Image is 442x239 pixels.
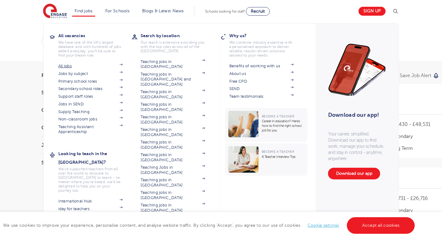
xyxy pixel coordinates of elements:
[58,109,123,114] a: Supply Teaching
[141,72,205,87] a: Teaching jobs in [GEOGRAPHIC_DATA] and [GEOGRAPHIC_DATA]
[43,4,67,19] img: Engage Education
[141,165,205,175] a: Teaching Jobs in [GEOGRAPHIC_DATA]
[41,90,109,95] h3: Start Date
[229,79,294,84] a: Free CPD
[359,7,386,16] a: Sign up
[141,31,214,40] h3: Search by location
[262,115,294,118] span: Become a Teacher
[58,71,123,76] a: Jobs by subject
[262,155,304,159] p: 6 Teacher Interview Tips
[58,94,123,99] a: Support staff roles
[58,64,123,69] a: All jobs
[141,190,205,200] a: Teaching jobs in [GEOGRAPHIC_DATA]
[141,152,205,163] a: Teaching jobs in [GEOGRAPHIC_DATA]
[58,206,123,211] a: iday for teachers
[251,9,265,14] span: Recruit
[141,31,214,53] a: Search by locationOur reach is extensive providing you with the top roles across all of the [GEOG...
[75,9,93,13] a: Find jobs
[3,223,416,228] span: We use cookies to improve your experience, personalise content, and analyse website traffic. By c...
[58,79,123,84] a: Primary school roles
[229,40,294,57] p: We combine industry expertise with a personalised approach to deliver reliable, results-driven so...
[58,31,132,40] h3: All vacancies
[41,160,109,165] h3: Sector
[141,59,205,69] a: Teaching jobs in [GEOGRAPHIC_DATA]
[58,31,132,57] a: All vacanciesWe have one of the UK's largest database. and with hundreds of jobs added everyday. ...
[141,40,205,53] p: Our reach is extensive providing you with the top roles across all of the [GEOGRAPHIC_DATA]
[229,86,294,91] a: SEND
[58,102,123,107] a: Jobs in SEND
[141,140,205,150] a: Teaching jobs in [GEOGRAPHIC_DATA]
[229,31,303,57] a: Why us?We combine industry expertise with a personalised approach to deliver reliable, results-dr...
[58,40,123,57] p: We have one of the UK's largest database. and with hundreds of jobs added everyday. you'll be sur...
[142,9,184,13] a: Blogs & Latest News
[229,71,294,76] a: About us
[229,94,294,99] a: Team testimonials
[205,9,245,14] span: Schools looking for staff
[41,108,109,113] h3: County
[58,117,123,122] a: Non-classroom jobs
[41,143,109,148] h3: Job Type
[141,178,205,188] a: Teaching jobs in [GEOGRAPHIC_DATA]
[328,108,384,122] h3: Download our app!
[41,34,333,49] div: Submit
[41,125,109,130] h3: City
[225,143,309,176] a: Become a Teacher6 Teacher Interview Tips
[58,124,123,135] a: Teaching Assistant Apprenticeship
[262,150,294,153] span: Become a Teacher
[141,89,205,100] a: Teaching jobs in [GEOGRAPHIC_DATA]
[225,108,309,142] a: Become a TeacherCareer in education? Here’s how to find the right school job for you
[58,167,123,193] p: We've supported teachers from all over the world to relocate to [GEOGRAPHIC_DATA] to teach - no m...
[41,73,60,78] span: Filters
[229,64,294,69] a: Benefits of working with us
[141,115,205,125] a: Teaching jobs in [GEOGRAPHIC_DATA]
[328,131,386,162] p: Your career, simplified. Download our app to find work, manage your schedule, and stay in control...
[328,168,380,179] a: Download our app
[141,102,205,112] a: Teaching jobs in [GEOGRAPHIC_DATA]
[400,73,431,78] p: Save job alert
[58,86,123,91] a: Secondary school roles
[246,7,270,16] a: Recruit
[400,73,439,78] button: Save job alert
[262,119,304,133] p: Career in education? Here’s how to find the right school job for you
[141,203,205,213] a: Teaching jobs in [GEOGRAPHIC_DATA]
[105,9,130,13] a: For Schools
[308,223,339,228] a: Cookie settings
[58,149,132,167] h3: Looking to teach in the [GEOGRAPHIC_DATA]?
[58,199,123,204] a: International Hub
[229,31,303,40] h3: Why us?
[347,217,415,234] a: Accept all cookies
[58,149,132,193] a: Looking to teach in the [GEOGRAPHIC_DATA]?We've supported teachers from all over the world to rel...
[141,127,205,137] a: Teaching jobs in [GEOGRAPHIC_DATA]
